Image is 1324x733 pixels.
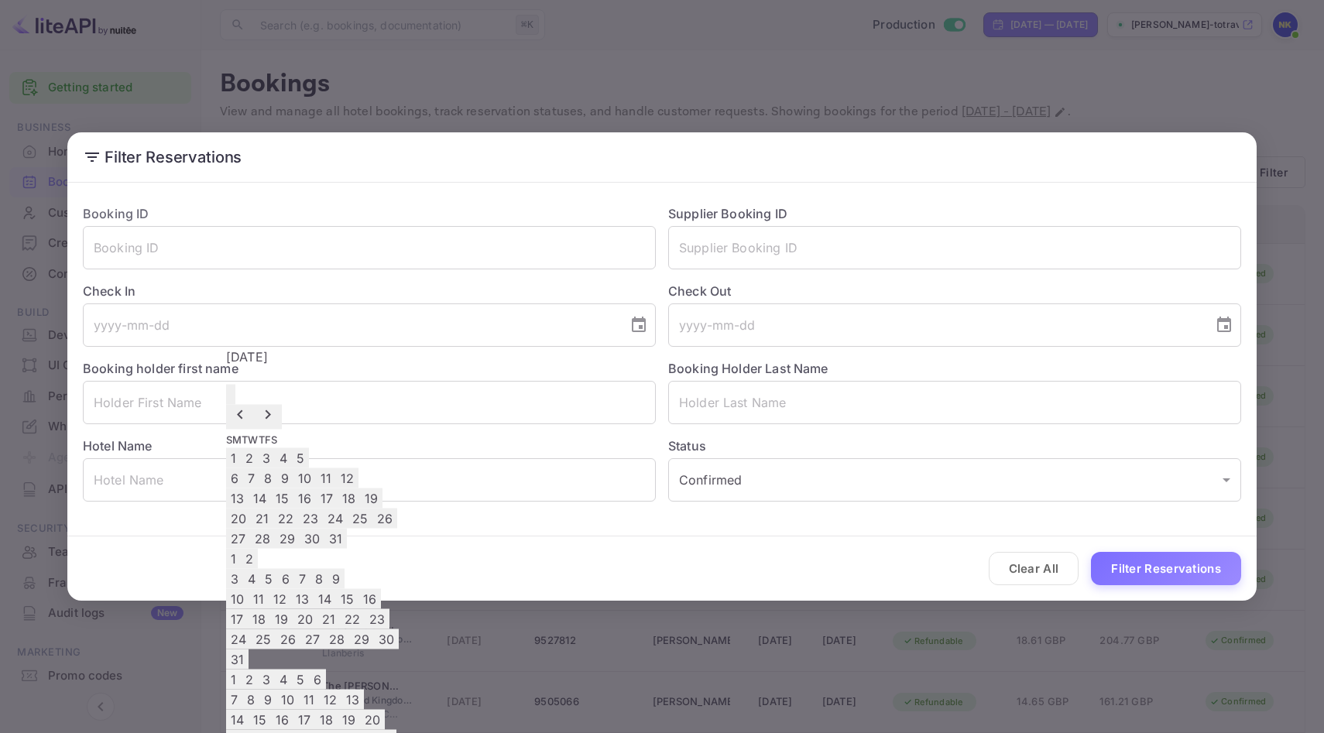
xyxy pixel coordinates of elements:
[372,509,397,529] button: 26
[83,303,617,347] input: yyyy-mm-dd
[294,569,310,589] button: 7
[83,361,238,376] label: Booking holder first name
[668,361,828,376] label: Booking Holder Last Name
[226,385,235,405] button: calendar view is open, switch to year view
[258,448,275,468] button: 3
[317,609,340,629] button: 21
[226,488,249,509] button: 13
[259,433,265,446] span: Thursday
[309,670,326,690] button: 6
[258,670,275,690] button: 3
[226,670,241,690] button: 1
[251,509,273,529] button: 21
[270,609,293,629] button: 19
[251,629,276,649] button: 25
[241,549,258,569] button: 2
[324,529,347,549] button: 31
[249,589,269,609] button: 11
[248,433,258,446] span: Wednesday
[242,433,248,446] span: Tuesday
[315,710,338,730] button: 18
[360,488,382,509] button: 19
[298,509,323,529] button: 23
[226,569,243,589] button: 3
[269,589,291,609] button: 12
[83,438,153,454] label: Hotel Name
[365,609,389,629] button: 23
[226,448,241,468] button: 1
[276,690,299,710] button: 10
[250,529,275,549] button: 28
[668,206,787,221] label: Supplier Booking ID
[271,488,293,509] button: 15
[249,710,271,730] button: 15
[299,690,319,710] button: 11
[668,226,1241,269] input: Supplier Booking ID
[348,509,372,529] button: 25
[293,488,316,509] button: 16
[293,468,316,488] button: 10
[271,710,293,730] button: 16
[226,529,250,549] button: 27
[276,629,300,649] button: 26
[232,433,242,446] span: Monday
[275,529,300,549] button: 29
[310,569,328,589] button: 8
[668,303,1202,347] input: yyyy-mm-dd
[300,529,324,549] button: 30
[336,468,358,488] button: 12
[668,437,1241,455] label: Status
[226,509,251,529] button: 20
[328,569,345,589] button: 9
[340,609,365,629] button: 22
[67,132,1257,182] h2: Filter Reservations
[83,458,656,502] input: Hotel Name
[241,448,258,468] button: 2
[314,589,336,609] button: 14
[316,468,336,488] button: 11
[623,310,654,341] button: Choose date
[275,448,292,468] button: 4
[291,589,314,609] button: 13
[226,549,241,569] button: 1
[226,468,243,488] button: 6
[226,433,232,446] span: Sunday
[336,589,358,609] button: 15
[275,670,292,690] button: 4
[226,405,254,430] button: Previous month
[273,509,298,529] button: 22
[226,348,399,366] div: [DATE]
[254,405,282,430] button: Next month
[319,690,341,710] button: 12
[316,488,338,509] button: 17
[324,629,349,649] button: 28
[260,569,277,589] button: 5
[276,468,293,488] button: 9
[341,690,364,710] button: 13
[338,710,360,730] button: 19
[226,710,249,730] button: 14
[259,468,276,488] button: 8
[226,690,242,710] button: 7
[300,629,324,649] button: 27
[360,710,385,730] button: 20
[248,609,270,629] button: 18
[292,448,309,468] button: 5
[277,569,294,589] button: 6
[292,670,309,690] button: 5
[358,589,381,609] button: 16
[323,509,348,529] button: 24
[349,629,374,649] button: 29
[243,468,259,488] button: 7
[271,433,277,446] span: Saturday
[668,458,1241,502] div: Confirmed
[83,282,656,300] label: Check In
[374,629,399,649] button: 30
[226,649,249,670] button: 31
[265,433,271,446] span: Friday
[241,670,258,690] button: 2
[243,569,260,589] button: 4
[1091,552,1241,585] button: Filter Reservations
[83,381,656,424] input: Holder First Name
[293,609,317,629] button: 20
